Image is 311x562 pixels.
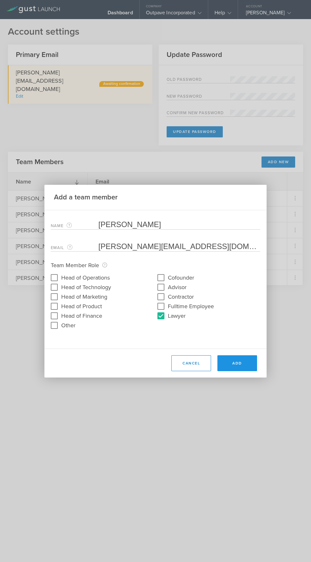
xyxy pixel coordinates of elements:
[61,282,111,291] label: Head of Technology
[61,273,110,282] label: Head of Operations
[51,222,98,229] label: Name
[61,311,102,320] label: Head of Finance
[98,220,260,229] input: Required
[168,301,214,310] label: Fulltime Employee
[61,292,107,301] label: Head of Marketing
[168,273,194,282] label: Cofounder
[168,282,187,291] label: Advisor
[61,320,76,330] label: Other
[51,244,98,251] label: Email
[54,193,118,202] h2: Add a team member
[168,292,194,301] label: Contractor
[98,242,257,251] input: Required
[51,260,260,269] p: Team Member Role
[217,355,257,371] button: Add
[171,355,211,371] button: Cancel
[279,531,311,562] iframe: Chat Widget
[168,311,186,320] label: Lawyer
[61,301,102,310] label: Head of Product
